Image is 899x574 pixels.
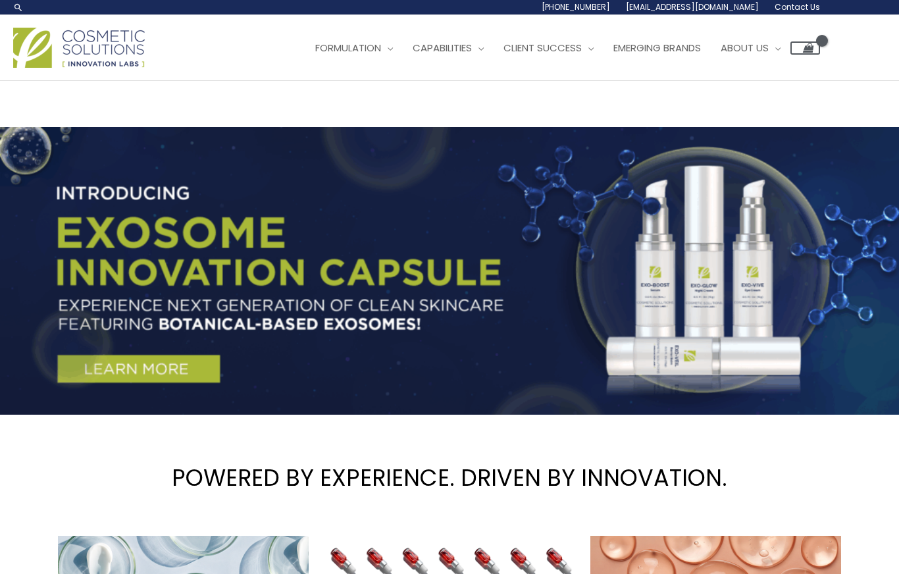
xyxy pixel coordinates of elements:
span: Formulation [315,41,381,55]
a: Formulation [305,28,403,68]
a: Capabilities [403,28,494,68]
span: About Us [721,41,769,55]
span: Capabilities [413,41,472,55]
a: About Us [711,28,790,68]
a: Emerging Brands [604,28,711,68]
span: [PHONE_NUMBER] [542,1,610,13]
a: View Shopping Cart, empty [790,41,820,55]
nav: Site Navigation [295,28,820,68]
span: Client Success [503,41,582,55]
span: [EMAIL_ADDRESS][DOMAIN_NAME] [626,1,759,13]
a: Search icon link [13,2,24,13]
span: Contact Us [775,1,820,13]
a: Client Success [494,28,604,68]
img: Cosmetic Solutions Logo [13,28,145,68]
span: Emerging Brands [613,41,701,55]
